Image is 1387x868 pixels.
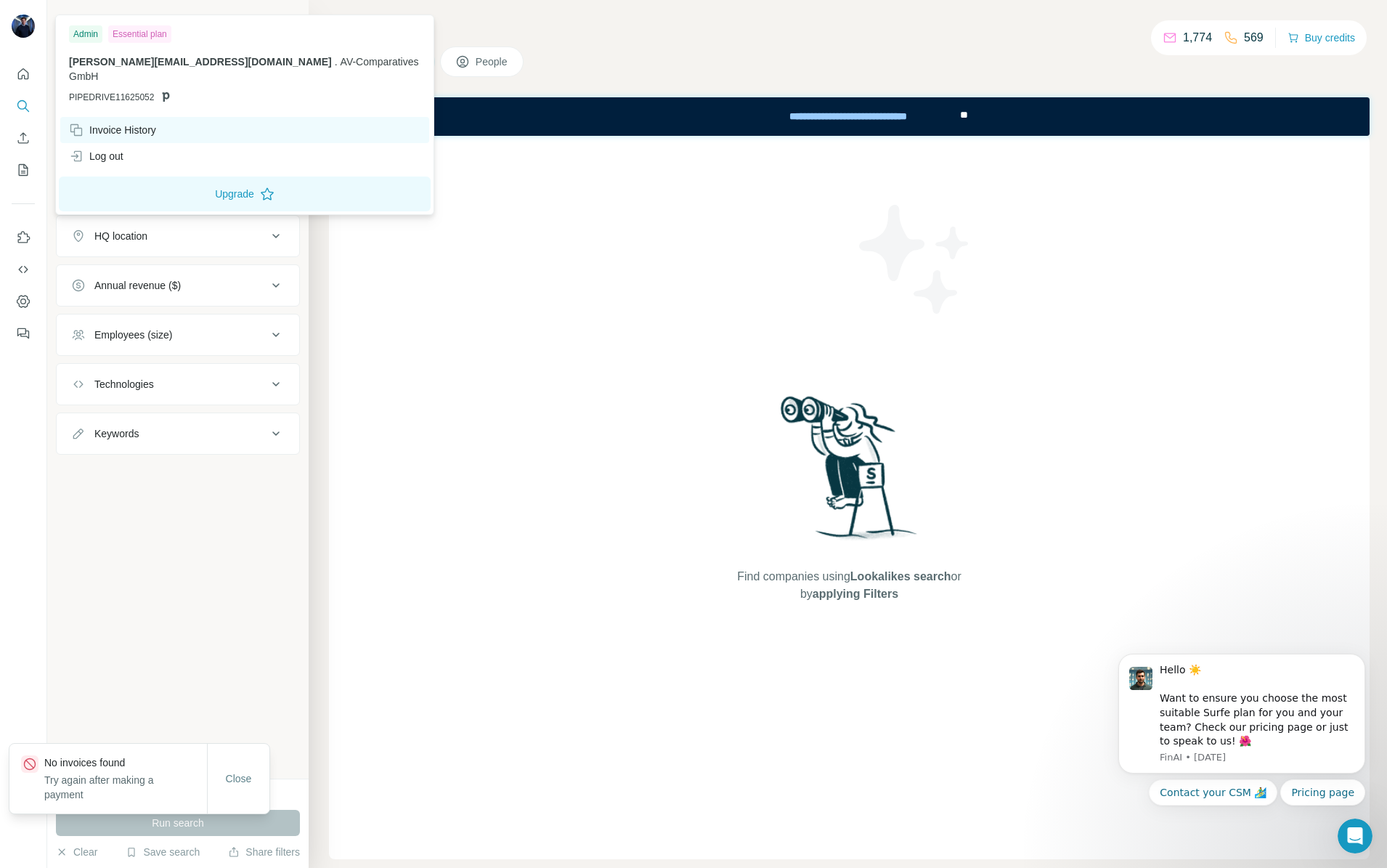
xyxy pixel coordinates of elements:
[57,268,299,303] button: Annual revenue ($)
[56,13,102,26] div: New search
[69,91,154,104] span: PIPEDRIVE11625052
[94,278,181,293] div: Annual revenue ($)
[12,61,35,87] button: Quick start
[59,177,431,211] button: Upgrade
[69,56,332,68] span: [PERSON_NAME][EMAIL_ADDRESS][DOMAIN_NAME]
[216,766,262,792] button: Close
[69,149,123,163] div: Log out
[12,15,35,38] img: Avatar
[57,219,299,253] button: HQ location
[94,377,154,392] div: Technologies
[12,256,35,283] button: Use Surfe API
[1288,28,1355,48] button: Buy credits
[94,328,172,342] div: Employees (size)
[253,9,309,31] button: Hide
[57,367,299,402] button: Technologies
[329,17,1370,38] h4: Search
[476,54,509,69] span: People
[12,224,35,251] button: Use Surfe on LinkedIn
[12,157,35,183] button: My lists
[774,392,925,554] img: Surfe Illustration - Woman searching with binoculars
[813,588,898,600] span: applying Filters
[226,771,252,786] span: Close
[108,25,171,43] div: Essential plan
[1338,819,1372,853] iframe: Intercom live chat
[1183,29,1212,46] p: 1,774
[12,320,35,346] button: Feedback
[94,426,139,441] div: Keywords
[12,125,35,151] button: Enrich CSV
[329,97,1370,136] iframe: Banner
[12,288,35,315] button: Dashboard
[94,229,147,243] div: HQ location
[335,56,338,68] span: .
[44,773,207,802] p: Try again after making a payment
[57,416,299,451] button: Keywords
[1244,29,1264,46] p: 569
[850,194,980,325] img: Surfe Illustration - Stars
[12,93,35,119] button: Search
[44,755,207,770] p: No invoices found
[733,568,965,603] span: Find companies using or by
[69,25,102,43] div: Admin
[1097,636,1387,861] iframe: Intercom notifications message
[57,317,299,352] button: Employees (size)
[850,570,951,583] span: Lookalikes search
[69,123,156,137] div: Invoice History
